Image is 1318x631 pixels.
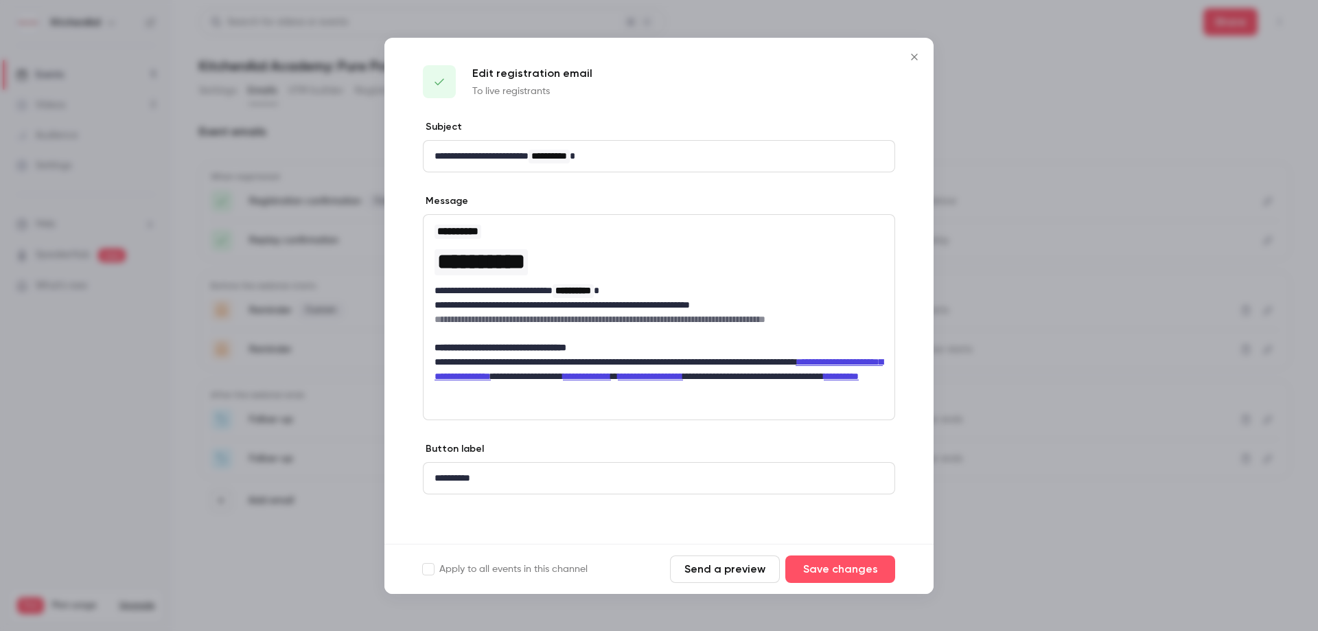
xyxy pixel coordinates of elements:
div: editor [424,463,894,494]
div: editor [424,215,894,406]
label: Message [423,194,468,208]
label: Subject [423,120,462,134]
div: editor [424,141,894,172]
label: Button label [423,442,484,456]
button: Close [901,43,928,71]
label: Apply to all events in this channel [423,562,588,576]
button: Send a preview [670,555,780,583]
p: To live registrants [472,84,592,98]
p: Edit registration email [472,65,592,82]
button: Save changes [785,555,895,583]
